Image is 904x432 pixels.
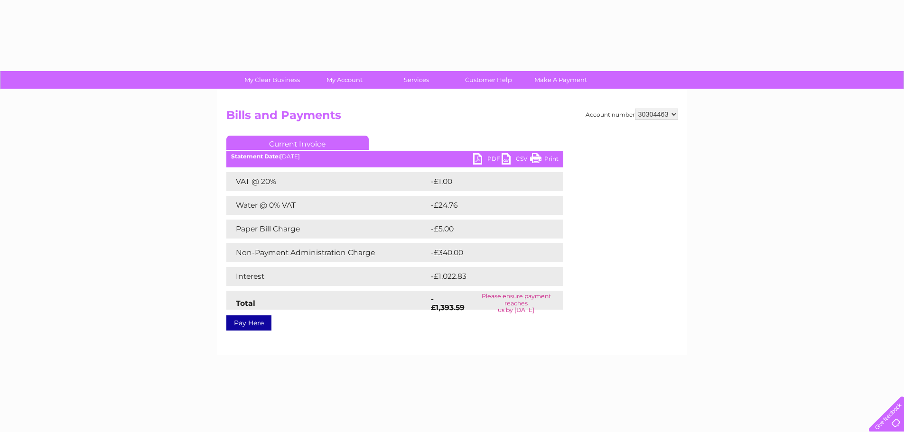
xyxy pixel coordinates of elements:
[449,71,528,89] a: Customer Help
[236,299,255,308] strong: Total
[226,153,563,160] div: [DATE]
[226,196,429,215] td: Water @ 0% VAT
[305,71,383,89] a: My Account
[429,243,548,262] td: -£340.00
[377,71,456,89] a: Services
[429,267,549,286] td: -£1,022.83
[226,136,369,150] a: Current Invoice
[226,315,271,331] a: Pay Here
[431,294,465,312] strong: -£1,393.59
[226,243,429,262] td: Non-Payment Administration Charge
[530,153,559,167] a: Print
[473,153,502,167] a: PDF
[469,291,563,316] td: Please ensure payment reaches us by [DATE]
[231,153,280,160] b: Statement Date:
[586,109,678,120] div: Account number
[226,172,429,191] td: VAT @ 20%
[502,153,530,167] a: CSV
[429,196,546,215] td: -£24.76
[429,172,542,191] td: -£1.00
[226,109,678,127] h2: Bills and Payments
[226,220,429,239] td: Paper Bill Charge
[522,71,600,89] a: Make A Payment
[429,220,543,239] td: -£5.00
[226,267,429,286] td: Interest
[233,71,311,89] a: My Clear Business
